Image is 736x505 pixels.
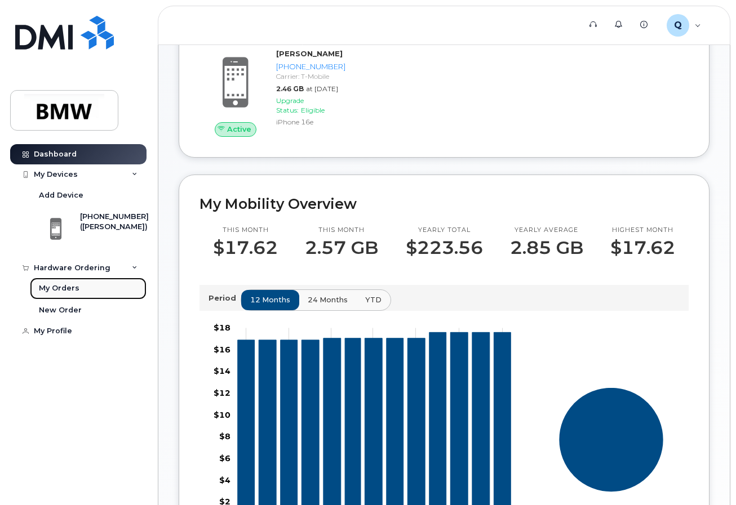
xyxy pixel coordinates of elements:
h2: My Mobility Overview [199,195,689,212]
p: $17.62 [213,238,278,258]
tspan: $8 [219,431,230,441]
tspan: $16 [214,345,230,355]
strong: [PERSON_NAME] [276,49,343,58]
span: Q [674,19,682,32]
span: Eligible [301,106,325,114]
tspan: $12 [214,388,230,398]
span: 2.46 GB [276,84,304,93]
p: This month [305,226,378,235]
p: This month [213,226,278,235]
tspan: $10 [214,410,230,420]
g: Series [559,387,664,492]
div: iPhone 16e [276,117,349,127]
span: Active [227,124,251,135]
tspan: $4 [219,475,230,485]
span: 24 months [308,294,348,305]
p: Yearly total [406,226,483,235]
p: Yearly average [510,226,583,235]
span: YTD [365,294,382,305]
p: 2.57 GB [305,238,378,258]
tspan: $18 [214,323,230,333]
p: Highest month [610,226,675,235]
p: 2.85 GB [510,238,583,258]
p: $223.56 [406,238,483,258]
iframe: Messenger Launcher [687,456,728,497]
p: $17.62 [610,238,675,258]
p: Period [209,293,241,303]
div: Carrier: T-Mobile [276,71,349,81]
tspan: $14 [214,366,230,376]
div: [PHONE_NUMBER] [276,61,349,72]
a: Active[PERSON_NAME][PHONE_NUMBER]Carrier: T-Mobile2.46 GBat [DATE]Upgrade Status:EligibleiPhone 16e [199,48,353,136]
span: at [DATE] [306,84,338,93]
tspan: $6 [219,453,230,463]
span: Upgrade Status: [276,96,304,114]
div: QTD4922 [659,14,709,37]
